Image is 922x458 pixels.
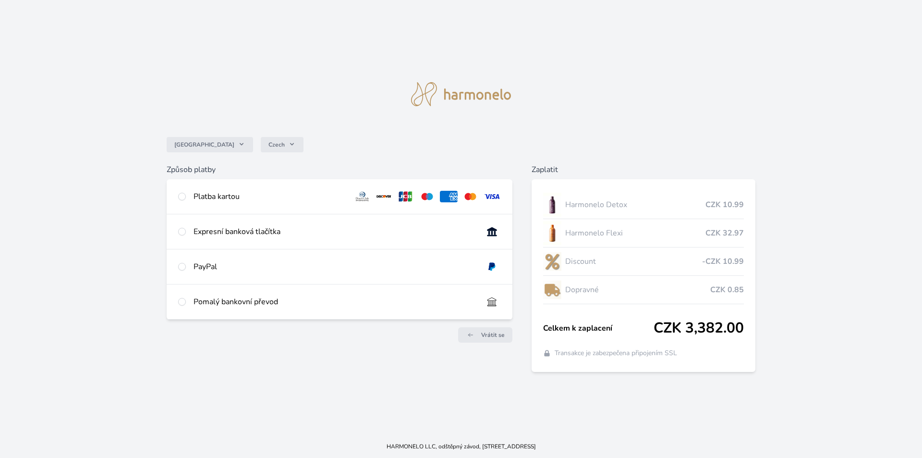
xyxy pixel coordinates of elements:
[483,261,501,272] img: paypal.svg
[565,227,706,239] span: Harmonelo Flexi
[710,284,744,296] span: CZK 0.85
[375,191,393,202] img: discover.svg
[705,199,744,210] span: CZK 10.99
[705,227,744,239] span: CZK 32.97
[483,191,501,202] img: visa.svg
[440,191,458,202] img: amex.svg
[543,322,654,334] span: Celkem k zaplacení
[458,327,512,343] a: Vrátit se
[543,249,561,273] img: discount-lo.png
[702,256,744,267] span: -CZK 10.99
[167,137,253,152] button: [GEOGRAPHIC_DATA]
[411,82,511,106] img: logo.svg
[483,226,501,237] img: onlineBanking_CZ.svg
[167,164,512,175] h6: Způsob platby
[543,278,561,302] img: delivery-lo.png
[565,256,703,267] span: Discount
[353,191,371,202] img: diners.svg
[654,320,744,337] span: CZK 3,382.00
[532,164,756,175] h6: Zaplatit
[565,284,711,296] span: Dopravné
[543,221,561,245] img: CLEAN_FLEXI_se_stinem_x-hi_(1)-lo.jpg
[543,193,561,217] img: DETOX_se_stinem_x-lo.jpg
[268,141,285,149] span: Czech
[194,296,475,308] div: Pomalý bankovní převod
[555,348,677,358] span: Transakce je zabezpečena připojením SSL
[481,331,505,339] span: Vrátit se
[174,141,234,149] span: [GEOGRAPHIC_DATA]
[194,261,475,272] div: PayPal
[483,296,501,308] img: bankTransfer_IBAN.svg
[461,191,479,202] img: mc.svg
[194,191,346,202] div: Platba kartou
[418,191,436,202] img: maestro.svg
[397,191,414,202] img: jcb.svg
[261,137,303,152] button: Czech
[194,226,475,237] div: Expresní banková tlačítka
[565,199,706,210] span: Harmonelo Detox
